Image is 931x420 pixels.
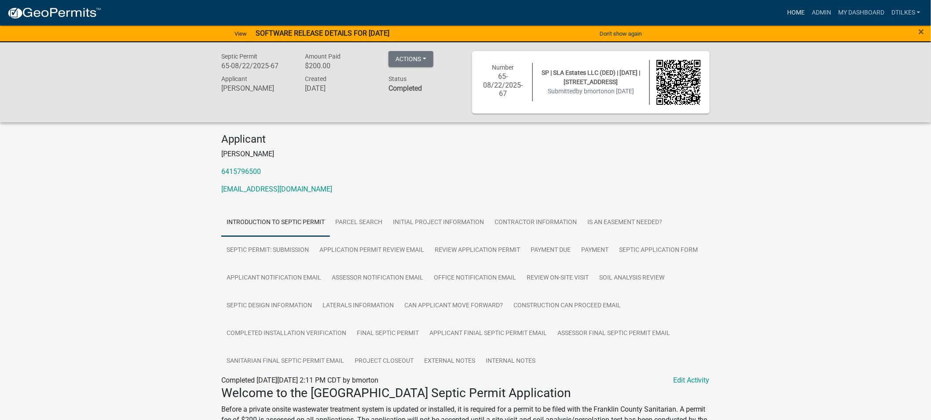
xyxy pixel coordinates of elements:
[525,236,576,265] a: Payment Due
[784,4,808,21] a: Home
[548,88,634,95] span: Submitted on [DATE]
[305,53,341,60] span: Amount Paid
[576,236,614,265] a: Payment
[521,264,594,292] a: Review On-site Visit
[221,149,710,159] p: [PERSON_NAME]
[221,236,314,265] a: Septic Permit: Submission
[389,51,433,67] button: Actions
[552,320,675,348] a: Assessor Final Septic Permit Email
[221,209,330,237] a: Introduction to Septic Permit
[221,347,349,376] a: Sanitarian Final Septic Permit Email
[582,209,667,237] a: Is an Easement Needed?
[317,292,399,320] a: Laterals Information
[221,167,261,176] a: 6415796500
[508,292,626,320] a: Construction Can Proceed Email
[221,386,710,401] h3: Welcome to the [GEOGRAPHIC_DATA] Septic Permit Application
[576,88,608,95] span: by bmorton
[305,84,375,92] h6: [DATE]
[221,75,247,82] span: Applicant
[419,347,480,376] a: External Notes
[656,60,701,105] img: QR code
[314,236,429,265] a: Application Permit Review Email
[808,4,835,21] a: Admin
[221,320,352,348] a: Completed Installation Verification
[888,4,924,21] a: dtilkes
[919,26,924,37] button: Close
[489,209,582,237] a: Contractor Information
[919,26,924,38] span: ×
[389,84,422,92] strong: Completed
[481,72,526,98] h6: 65-08/22/2025-67
[492,64,514,71] span: Number
[330,209,388,237] a: Parcel search
[542,69,640,85] span: SP | SLA Estates LLC (DED) | [DATE] | [STREET_ADDRESS]
[480,347,541,376] a: Internal Notes
[256,29,389,37] strong: SOFTWARE RELEASE DETAILS FOR [DATE]
[424,320,552,348] a: Applicant Finial Septic Permit Email
[221,185,332,193] a: [EMAIL_ADDRESS][DOMAIN_NAME]
[221,53,257,60] span: Septic Permit
[429,236,525,265] a: Review Application Permit
[231,26,250,41] a: View
[389,75,407,82] span: Status
[305,75,326,82] span: Created
[429,264,521,292] a: Office Notification Email
[221,133,710,146] h4: Applicant
[673,375,710,386] a: Edit Activity
[221,376,378,384] span: Completed [DATE][DATE] 2:11 PM CDT by bmorton
[221,62,292,70] h6: 65-08/22/2025-67
[349,347,419,376] a: Project Closeout
[835,4,888,21] a: My Dashboard
[326,264,429,292] a: Assessor Notification Email
[614,236,703,265] a: Septic Application Form
[596,26,645,41] button: Don't show again
[221,292,317,320] a: Septic Design Information
[352,320,424,348] a: Final Septic Permit
[399,292,508,320] a: Can Applicant Move Forward?
[221,264,326,292] a: Applicant Notification Email
[594,264,670,292] a: Soil Analysis Review
[388,209,489,237] a: Initial Project Information
[221,84,292,92] h6: [PERSON_NAME]
[305,62,375,70] h6: $200.00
